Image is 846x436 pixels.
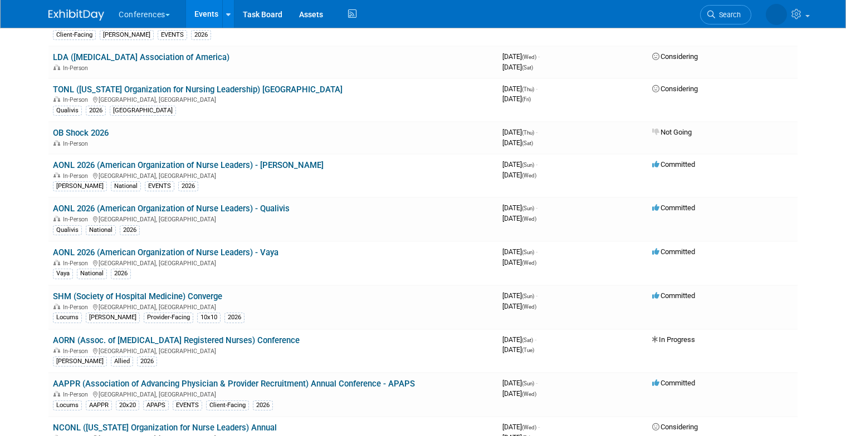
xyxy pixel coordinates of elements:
span: In-Person [63,260,91,267]
img: In-Person Event [53,304,60,309]
div: AAPPR [86,400,112,410]
span: [DATE] [502,291,537,300]
a: AONL 2026 (American Organization of Nurse Leaders) - Qualivis [53,204,290,214]
span: [DATE] [502,247,537,256]
span: Committed [652,160,695,169]
img: In-Person Event [53,391,60,397]
div: [GEOGRAPHIC_DATA], [GEOGRAPHIC_DATA] [53,346,493,355]
span: [DATE] [502,63,533,71]
div: National [86,225,116,235]
span: (Sun) [522,293,534,299]
span: Committed [652,204,695,212]
div: Qualivis [53,106,82,116]
span: [DATE] [502,204,537,212]
a: LDA ([MEDICAL_DATA] Association of America) [53,52,229,62]
div: Locums [53,400,82,410]
span: Not Going [652,128,692,136]
img: Stephanie Donley [766,4,787,25]
span: Considering [652,85,698,93]
span: [DATE] [502,345,534,354]
div: [GEOGRAPHIC_DATA], [GEOGRAPHIC_DATA] [53,389,493,398]
div: [GEOGRAPHIC_DATA], [GEOGRAPHIC_DATA] [53,214,493,223]
img: In-Person Event [53,172,60,178]
span: (Sun) [522,205,534,211]
div: APAPS [143,400,169,410]
span: - [536,85,537,93]
span: [DATE] [502,258,536,266]
span: [DATE] [502,160,537,169]
span: [DATE] [502,171,536,179]
span: (Sun) [522,249,534,255]
div: [GEOGRAPHIC_DATA] [110,106,176,116]
span: (Sat) [522,65,533,71]
div: 2026 [86,106,106,116]
span: [DATE] [502,138,533,147]
span: Search [715,11,741,19]
span: (Wed) [522,391,536,397]
span: In-Person [63,304,91,311]
span: In-Person [63,216,91,223]
span: (Wed) [522,172,536,179]
a: AONL 2026 (American Organization of Nurse Leaders) - [PERSON_NAME] [53,160,324,170]
span: (Fri) [522,96,531,102]
div: 2026 [224,313,244,323]
span: Committed [652,291,695,300]
div: 20x20 [116,400,139,410]
img: In-Person Event [53,65,60,70]
span: In-Person [63,348,91,355]
span: - [536,379,537,387]
span: - [536,204,537,212]
div: National [111,181,141,191]
span: (Wed) [522,304,536,310]
img: In-Person Event [53,348,60,353]
span: (Sat) [522,140,533,146]
span: In-Person [63,391,91,398]
div: Allied [111,356,133,366]
img: In-Person Event [53,216,60,221]
img: In-Person Event [53,140,60,146]
span: [DATE] [502,302,536,310]
span: - [536,160,537,169]
span: - [535,335,536,344]
span: Committed [652,379,695,387]
span: In-Person [63,140,91,147]
div: [PERSON_NAME] [86,313,140,323]
span: Committed [652,247,695,256]
span: - [536,247,537,256]
img: In-Person Event [53,260,60,265]
span: - [538,52,540,61]
img: ExhibitDay [48,9,104,21]
span: [DATE] [502,128,537,136]
a: AORN (Assoc. of [MEDICAL_DATA] Registered Nurses) Conference [53,335,300,345]
div: 2026 [120,225,140,235]
a: Search [700,5,751,24]
span: (Wed) [522,216,536,222]
div: Provider-Facing [144,313,193,323]
span: - [538,423,540,431]
span: In-Person [63,65,91,72]
span: (Wed) [522,424,536,430]
div: [PERSON_NAME] [53,356,107,366]
span: (Thu) [522,86,534,92]
span: (Wed) [522,260,536,266]
div: Locums [53,313,82,323]
div: Client-Facing [206,400,249,410]
div: 2026 [137,356,157,366]
div: EVENTS [173,400,202,410]
div: [PERSON_NAME] [100,30,154,40]
a: OB Shock 2026 [53,128,109,138]
div: [GEOGRAPHIC_DATA], [GEOGRAPHIC_DATA] [53,171,493,180]
div: 2026 [111,269,131,279]
span: (Sun) [522,380,534,387]
span: In-Person [63,172,91,180]
div: Qualivis [53,225,82,235]
span: (Tue) [522,347,534,353]
div: [PERSON_NAME] [53,181,107,191]
img: In-Person Event [53,96,60,102]
span: [DATE] [502,423,540,431]
span: (Wed) [522,54,536,60]
span: [DATE] [502,335,536,344]
a: AONL 2026 (American Organization of Nurse Leaders) - Vaya [53,247,278,257]
div: 2026 [253,400,273,410]
span: [DATE] [502,85,537,93]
